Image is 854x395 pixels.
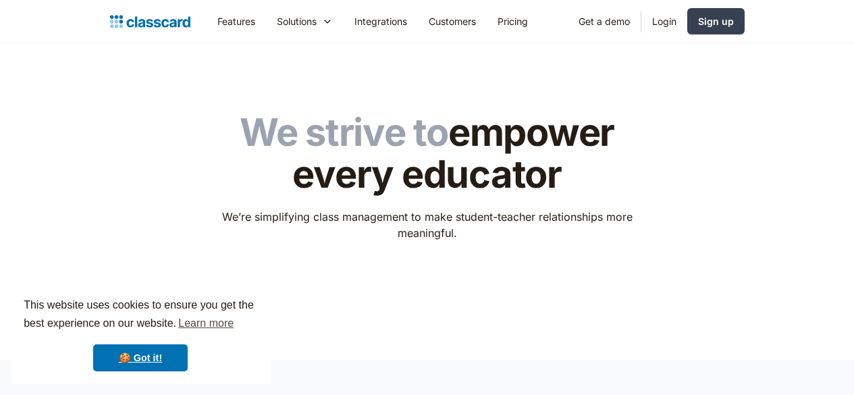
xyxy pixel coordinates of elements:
a: Login [641,6,687,36]
a: Pricing [487,6,539,36]
a: home [110,12,190,31]
div: Solutions [277,14,317,28]
a: Features [207,6,266,36]
div: Solutions [266,6,344,36]
a: Sign up [687,8,745,34]
a: Customers [418,6,487,36]
a: dismiss cookie message [93,344,188,371]
span: This website uses cookies to ensure you get the best experience on our website. [24,297,257,334]
h1: empower every educator [213,112,641,195]
div: Sign up [698,14,734,28]
div: cookieconsent [11,284,270,384]
span: We strive to [240,109,448,155]
a: Get a demo [568,6,641,36]
p: We’re simplifying class management to make student-teacher relationships more meaningful. [213,209,641,241]
a: Integrations [344,6,418,36]
a: learn more about cookies [176,313,236,334]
